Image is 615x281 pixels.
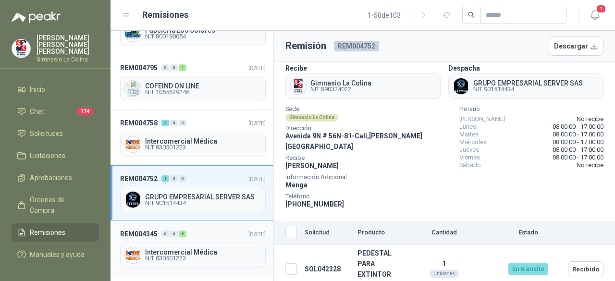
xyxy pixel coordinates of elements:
a: REM004795001[DATE] Company LogoCOFEIND ON LINENIT 1065629246 [111,54,273,110]
span: Órdenes de Compra [30,195,90,216]
div: En tránsito [508,263,548,275]
span: Información Adicional [285,175,452,180]
span: 1 [596,4,606,13]
button: Descargar [549,37,604,56]
a: REM004752100[DATE] Company LogoGRUPO EMPRESARIAL SERVER SASNIT 901514434 [111,165,273,220]
span: Inicio [30,84,45,95]
span: GRUPO EMPRESARIAL SERVER SAS [473,80,583,86]
span: Avenida 9N # 56N-81 - Cali , [PERSON_NAME][GEOGRAPHIC_DATA] [285,132,422,150]
span: Martes [459,131,479,138]
span: [DATE] [248,120,266,127]
p: Gimnasio La Colina [37,57,99,62]
div: 0 [179,120,186,126]
span: NIT 1065629246 [145,89,261,95]
div: 0 [170,231,178,237]
span: Papeleria Los Colores [145,27,261,34]
a: Inicio [12,80,99,98]
a: Chat174 [12,102,99,121]
div: Gimnasio La Colina [285,114,338,122]
span: [PHONE_NUMBER] [285,200,344,208]
img: Company Logo [125,25,141,41]
span: NIT 901514434 [473,86,583,92]
div: 0 [161,231,169,237]
img: Company Logo [12,39,30,58]
span: Solicitudes [30,128,63,139]
img: Logo peakr [12,12,61,23]
a: Solicitudes [12,124,99,143]
span: Aprobaciones [30,172,72,183]
span: Chat [30,106,44,117]
span: Manuales y ayuda [30,249,85,260]
span: Remisiones [30,227,65,238]
a: Aprobaciones [12,169,99,187]
div: 0 [179,175,186,182]
th: Estado [492,221,564,245]
span: Lunes [459,123,476,131]
span: 08:00:00 - 17:00:00 [553,138,603,146]
span: REM004758 [120,118,158,128]
span: NIT 800190654 [145,34,261,39]
span: search [468,12,475,18]
a: REM004345009[DATE] Company LogoIntercomercial MédicaNIT 830501223 [111,220,273,276]
span: Jueves [459,146,479,154]
div: 3 [161,120,169,126]
span: [DATE] [248,64,266,72]
span: Licitaciones [30,150,65,161]
span: NIT 890324022 [310,86,371,92]
div: 1 [161,175,169,182]
span: REM004752 [334,41,379,51]
button: 1 [586,7,603,24]
span: [PERSON_NAME] [459,115,505,123]
span: 08:00:00 - 17:00:00 [553,123,603,131]
th: Solicitud [301,221,354,245]
div: Unidades [430,270,459,278]
th: Cantidad [396,221,492,245]
div: 0 [161,64,169,71]
span: Sábado [459,161,481,169]
span: 08:00:00 - 17:00:00 [553,131,603,138]
span: Horario [459,107,603,111]
div: 1 - 50 de 103 [368,8,431,23]
a: Órdenes de Compra [12,191,99,220]
span: No recibe [577,115,603,123]
span: Gimnasio La Colina [310,80,371,86]
span: Intercomercial Médica [145,249,261,256]
span: COFEIND ON LINE [145,83,261,89]
h1: Remisiones [142,8,188,22]
p: [PERSON_NAME] [PERSON_NAME] [PERSON_NAME] [37,35,99,55]
th: Producto [354,221,396,245]
div: 9 [179,231,186,237]
span: 08:00:00 - 17:00:00 [553,146,603,154]
b: Despacha [448,64,480,72]
div: 0 [170,120,178,126]
span: Sede [285,107,452,111]
img: Company Logo [125,81,141,97]
h3: Remisión [285,38,326,53]
span: Viernes [459,154,480,161]
span: [DATE] [248,175,266,183]
a: Licitaciones [12,147,99,165]
span: Recibe [285,156,452,160]
p: 1 [400,260,488,268]
span: Menga [285,181,307,189]
div: 1 [179,64,186,71]
span: REM004752 [120,173,158,184]
img: Company Logo [125,192,141,208]
span: NIT 830501223 [145,145,261,150]
img: Company Logo [290,78,306,94]
a: Manuales y ayuda [12,245,99,264]
span: GRUPO EMPRESARIAL SERVER SAS [145,194,261,200]
span: Intercomercial Médica [145,138,261,145]
a: REM004758300[DATE] Company LogoIntercomercial MédicaNIT 830501223 [111,110,273,165]
div: 0 [170,175,178,182]
button: Recibido [568,261,603,277]
span: 174 [77,108,93,115]
th: Seleccionar/deseleccionar [274,221,301,245]
span: [PERSON_NAME] [285,162,339,170]
span: REM004345 [120,229,158,239]
span: NIT 901514434 [145,200,261,206]
span: NIT 830501223 [145,256,261,261]
img: Company Logo [125,136,141,152]
span: Dirección [285,126,452,131]
img: Company Logo [125,247,141,263]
